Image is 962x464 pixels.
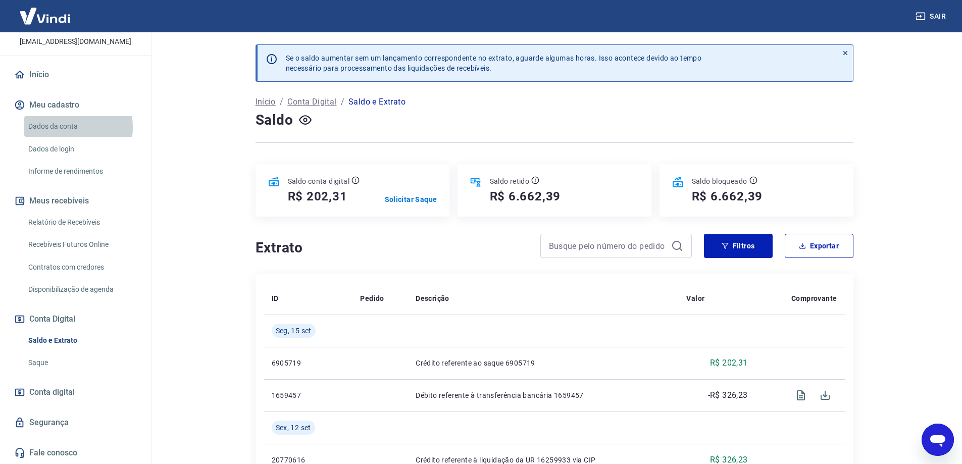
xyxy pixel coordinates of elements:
span: Visualizar [789,383,813,407]
button: Meu cadastro [12,94,139,116]
a: Conta digital [12,381,139,403]
span: Sex, 12 set [276,423,311,433]
a: Saque [24,352,139,373]
span: Download [813,383,837,407]
h4: Extrato [256,238,528,258]
p: Saldo e Extrato [348,96,406,108]
p: Saldo bloqueado [692,176,747,186]
a: Dados da conta [24,116,139,137]
p: Descrição [416,293,449,303]
a: Fale conosco [12,442,139,464]
p: Se o saldo aumentar sem um lançamento correspondente no extrato, aguarde algumas horas. Isso acon... [286,53,702,73]
p: -R$ 326,23 [708,389,748,401]
p: Crédito referente ao saque 6905719 [416,358,670,368]
a: Saldo e Extrato [24,330,139,351]
iframe: Botão para abrir a janela de mensagens, conversa em andamento [922,424,954,456]
button: Exportar [785,234,853,258]
p: / [341,96,344,108]
p: Valor [686,293,704,303]
a: Início [256,96,276,108]
a: Segurança [12,411,139,434]
h5: R$ 202,31 [288,188,347,204]
button: Meus recebíveis [12,190,139,212]
a: Solicitar Saque [385,194,437,204]
span: Seg, 15 set [276,326,312,336]
p: [PERSON_NAME] [35,22,116,32]
a: Início [12,64,139,86]
p: Saldo retido [490,176,530,186]
p: Saldo conta digital [288,176,350,186]
button: Sair [914,7,950,26]
a: Recebíveis Futuros Online [24,234,139,255]
p: [EMAIL_ADDRESS][DOMAIN_NAME] [20,36,131,47]
a: Dados de login [24,139,139,160]
h5: R$ 6.662,39 [490,188,561,204]
p: / [280,96,283,108]
button: Filtros [704,234,773,258]
p: 1659457 [272,390,344,400]
h5: R$ 6.662,39 [692,188,763,204]
a: Conta Digital [287,96,336,108]
p: Pedido [360,293,384,303]
a: Relatório de Recebíveis [24,212,139,233]
h4: Saldo [256,110,293,130]
input: Busque pelo número do pedido [549,238,667,253]
p: 6905719 [272,358,344,368]
span: Conta digital [29,385,75,399]
a: Contratos com credores [24,257,139,278]
a: Disponibilização de agenda [24,279,139,300]
p: ID [272,293,279,303]
p: R$ 202,31 [710,357,748,369]
button: Conta Digital [12,308,139,330]
img: Vindi [12,1,78,31]
p: Comprovante [791,293,837,303]
a: Informe de rendimentos [24,161,139,182]
p: Débito referente à transferência bancária 1659457 [416,390,670,400]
